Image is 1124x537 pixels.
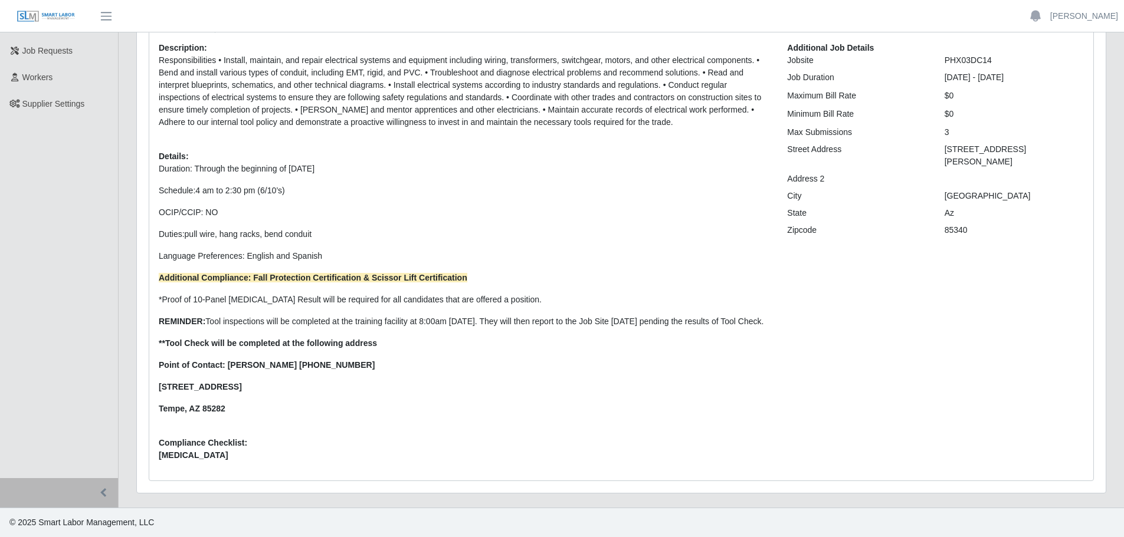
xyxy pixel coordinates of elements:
[22,46,73,55] span: Job Requests
[159,315,769,328] p: Tool inspections will be completed at the training facility at 8:00am [DATE]. They will then repo...
[936,190,1093,202] div: [GEOGRAPHIC_DATA]
[778,71,935,84] div: Job Duration
[159,273,467,282] strong: Additional Compliance: Fall Protection Certification & Scissor Lift Certification
[778,224,935,236] div: Zipcode
[936,54,1093,67] div: PHX03DC14
[159,250,769,262] p: Language Preferences: English and Spanish
[159,449,769,462] span: [MEDICAL_DATA]
[195,186,284,195] span: 4 am to 2:30 pm (6/10’s)
[22,99,85,108] span: Supplier Settings
[778,190,935,202] div: City
[936,90,1093,102] div: $0
[936,126,1093,139] div: 3
[159,438,247,447] b: Compliance Checklist:
[159,54,769,129] p: Responsibilities • Install, maintain, and repair electrical systems and equipment including wirin...
[787,43,874,52] b: Additional Job Details
[159,228,769,241] p: Duties:
[778,54,935,67] div: Jobsite
[936,108,1093,120] div: $0
[159,338,377,348] strong: **Tool Check will be completed at the following address
[778,143,935,168] div: Street Address
[159,382,242,391] strong: [STREET_ADDRESS]
[936,207,1093,219] div: Az
[159,404,225,413] strong: Tempe, AZ 85282
[159,294,769,306] p: *Proof of 10-Panel [MEDICAL_DATA] Result will be required for all candidates that are offered a p...
[159,185,769,197] p: Schedule:
[778,108,935,120] div: Minimum Bill Rate
[778,207,935,219] div: State
[936,71,1093,84] div: [DATE] - [DATE]
[17,10,76,23] img: SLM Logo
[159,151,189,161] b: Details:
[185,229,312,239] span: pull wire, hang racks, bend conduit
[778,90,935,102] div: Maximum Bill Rate
[22,73,53,82] span: Workers
[159,317,205,326] strong: REMINDER:
[778,126,935,139] div: Max Submissions
[159,43,207,52] b: Description:
[1050,10,1118,22] a: [PERSON_NAME]
[936,143,1093,168] div: [STREET_ADDRESS][PERSON_NAME]
[159,360,375,370] strong: Point of Contact: [PERSON_NAME] [PHONE_NUMBER]
[778,173,935,185] div: Address 2
[9,518,154,527] span: © 2025 Smart Labor Management, LLC
[159,163,769,175] p: Duration: Through the beginning of [DATE]
[159,206,769,219] p: OCIP/CCIP: NO
[936,224,1093,236] div: 85340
